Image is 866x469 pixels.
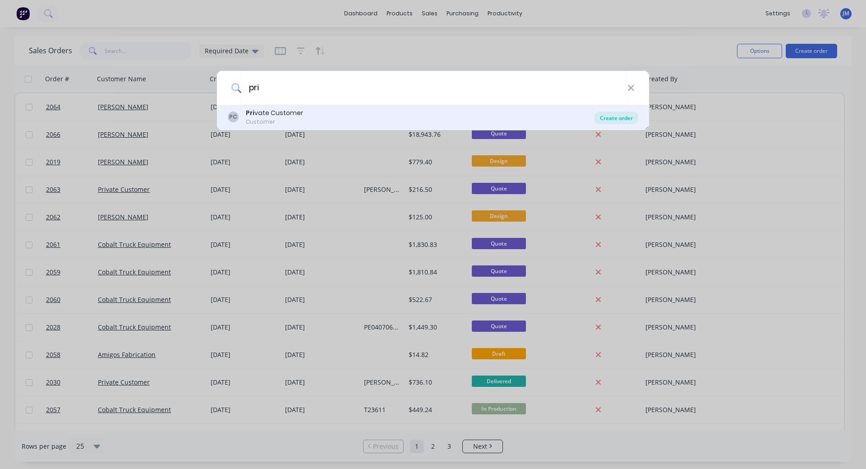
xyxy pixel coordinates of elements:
div: Create order [594,111,638,124]
div: PC [228,111,239,122]
div: Customer [246,118,303,126]
input: Enter a customer name to create a new order... [241,71,627,105]
div: vate Customer [246,108,303,118]
b: Pri [246,108,254,117]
